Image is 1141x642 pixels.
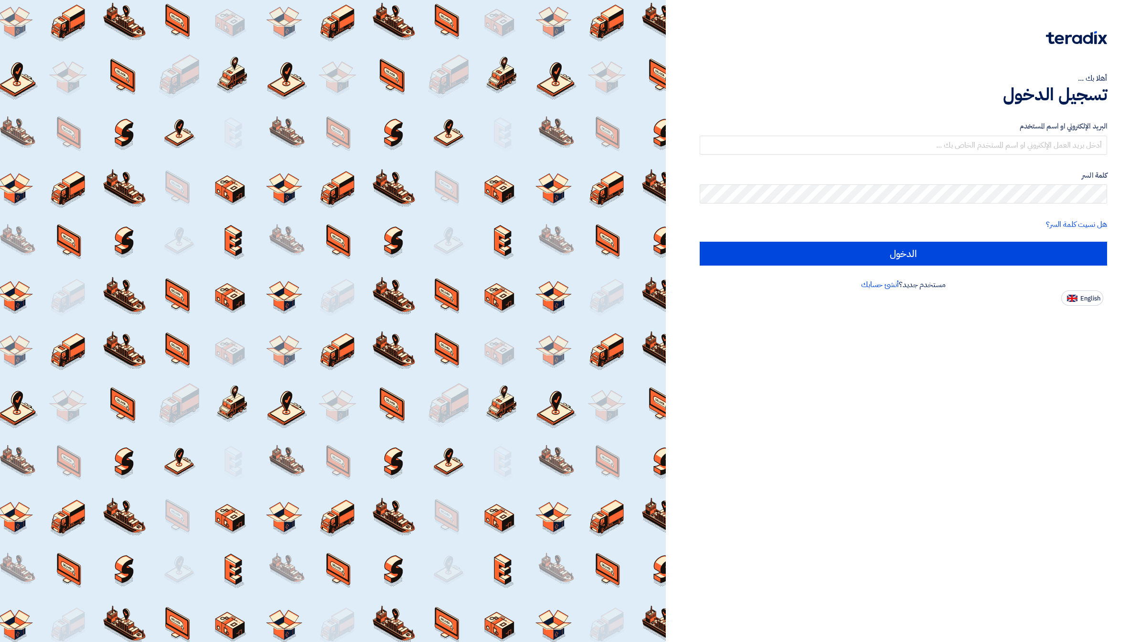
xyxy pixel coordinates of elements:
input: الدخول [700,242,1107,266]
div: مستخدم جديد؟ [700,279,1107,290]
button: English [1061,290,1103,306]
label: كلمة السر [700,170,1107,181]
a: هل نسيت كلمة السر؟ [1046,219,1107,230]
img: Teradix logo [1046,31,1107,44]
img: en-US.png [1067,295,1077,302]
a: أنشئ حسابك [861,279,899,290]
span: English [1080,295,1100,302]
div: أهلا بك ... [700,73,1107,84]
h1: تسجيل الدخول [700,84,1107,105]
label: البريد الإلكتروني او اسم المستخدم [700,121,1107,132]
input: أدخل بريد العمل الإلكتروني او اسم المستخدم الخاص بك ... [700,136,1107,155]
